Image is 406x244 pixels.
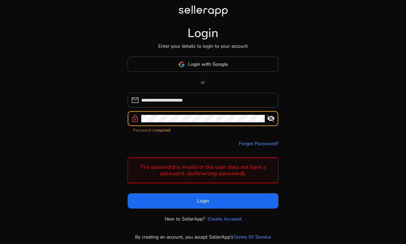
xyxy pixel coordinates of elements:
[197,197,209,204] span: Login
[179,61,185,67] img: google-logo.svg
[208,215,242,223] a: Create Account
[131,96,139,104] span: mail
[131,164,275,177] h4: The password is invalid or the user does not have a password. (auth/wrong-password).
[155,127,170,133] strong: required
[131,115,139,123] span: lock
[133,126,273,133] mat-error: Password is
[188,26,218,41] h1: Login
[233,233,271,241] a: Terms Of Service
[267,115,275,123] span: visibility_off
[128,79,278,86] p: or
[128,193,278,209] button: Login
[165,215,205,223] p: New to SellerApp?
[239,140,278,147] a: Forgot Password?
[128,57,278,72] button: Login with Google
[188,61,228,68] span: Login with Google
[158,43,248,50] p: Enter your details to login to your account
